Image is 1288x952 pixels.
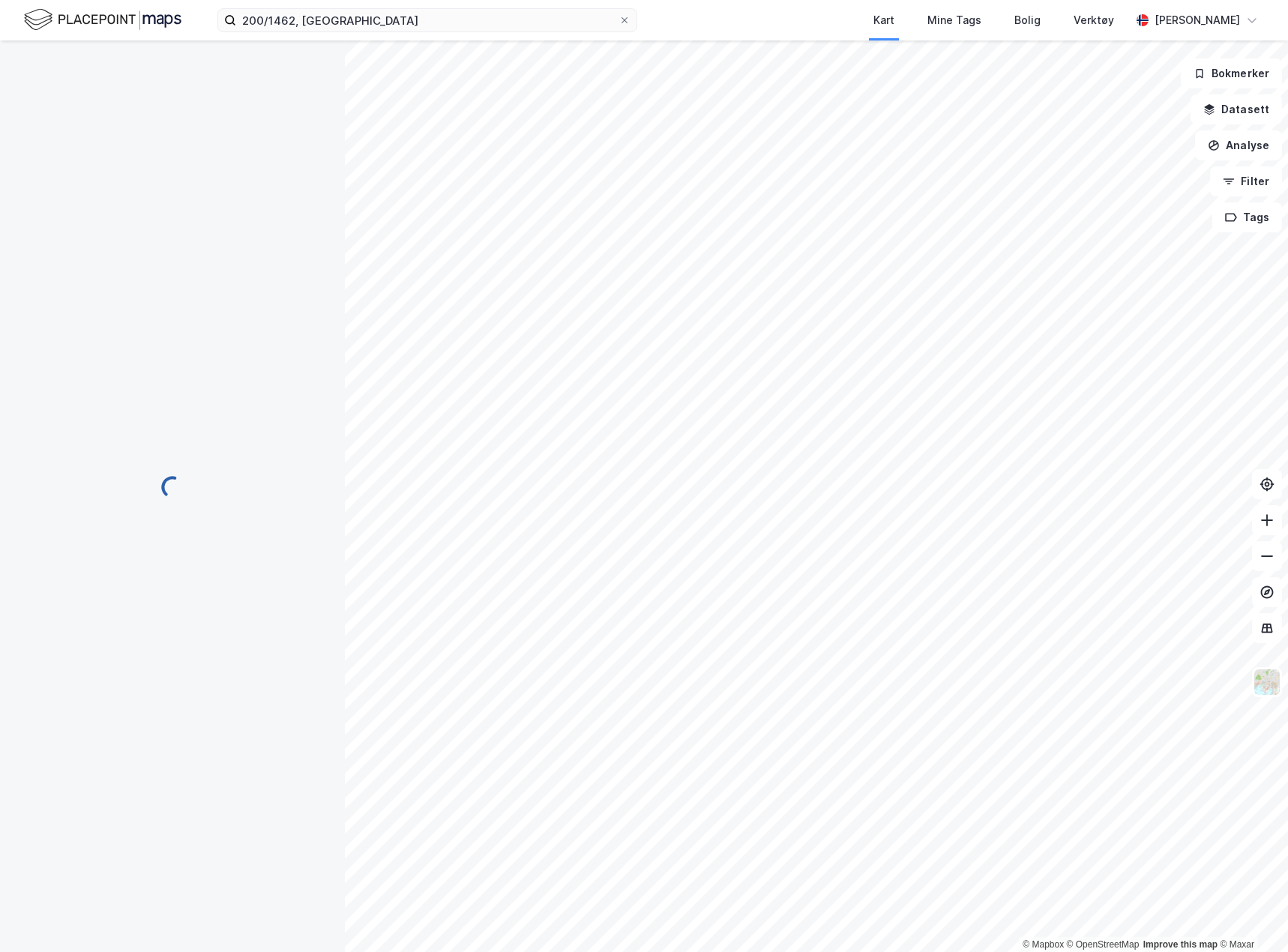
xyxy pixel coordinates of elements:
[873,11,894,29] div: Kart
[1143,939,1218,950] a: Improve this map
[1191,94,1282,124] button: Datasett
[927,11,981,29] div: Mine Tags
[24,7,181,33] img: logo.f888ab2527a4732fd821a326f86c7f29.svg
[1210,166,1282,196] button: Filter
[1014,11,1041,29] div: Bolig
[1181,58,1282,88] button: Bokmerker
[1195,130,1282,160] button: Analyse
[236,9,619,31] input: Søk på adresse, matrikkel, gårdeiere, leietakere eller personer
[1213,880,1288,952] div: Kontrollprogram for chat
[1155,11,1240,29] div: [PERSON_NAME]
[160,475,184,499] img: spinner.a6d8c91a73a9ac5275cf975e30b51cfb.svg
[1212,202,1282,232] button: Tags
[1213,880,1288,952] iframe: Chat Widget
[1253,668,1281,696] img: Z
[1074,11,1114,29] div: Verktøy
[1023,939,1064,950] a: Mapbox
[1067,939,1140,950] a: OpenStreetMap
